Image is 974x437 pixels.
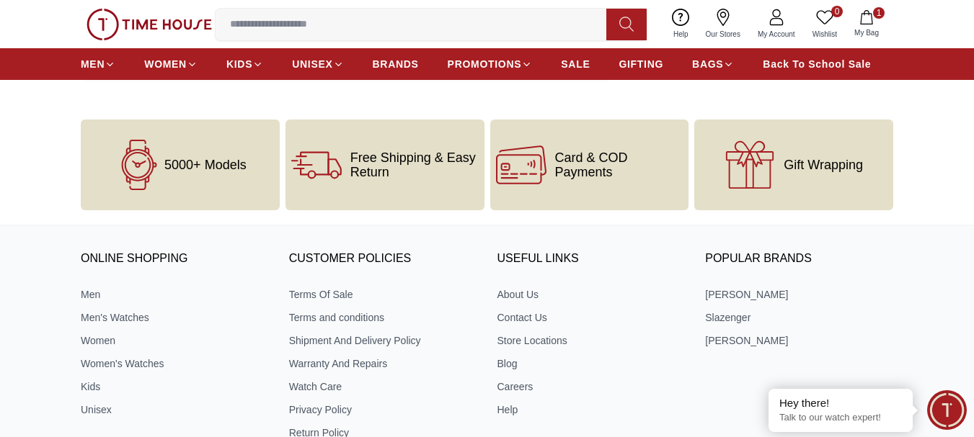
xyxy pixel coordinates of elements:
[292,51,343,77] a: UNISEX
[81,51,115,77] a: MEN
[497,333,686,348] a: Store Locations
[779,412,902,424] p: Talk to our watch expert!
[705,310,893,325] a: Slazenger
[692,51,734,77] a: BAGS
[700,29,746,40] span: Our Stores
[692,57,723,71] span: BAGS
[668,29,694,40] span: Help
[81,333,269,348] a: Women
[226,57,252,71] span: KIDS
[81,402,269,417] a: Unisex
[807,29,843,40] span: Wishlist
[289,287,477,302] a: Terms Of Sale
[752,29,801,40] span: My Account
[804,6,846,42] a: 0Wishlist
[619,51,663,77] a: GIFTING
[292,57,332,71] span: UNISEX
[763,51,871,77] a: Back To School Sale
[289,379,477,394] a: Watch Care
[497,310,686,325] a: Contact Us
[81,379,269,394] a: Kids
[705,333,893,348] a: [PERSON_NAME]
[289,333,477,348] a: Shipment And Delivery Policy
[289,356,477,371] a: Warranty And Repairs
[87,9,212,40] img: ...
[81,310,269,325] a: Men's Watches
[81,248,269,270] h3: ONLINE SHOPPING
[289,402,477,417] a: Privacy Policy
[350,150,479,179] span: Free Shipping & Easy Return
[619,57,663,71] span: GIFTING
[497,248,686,270] h3: USEFUL LINKS
[497,402,686,417] a: Help
[846,7,887,41] button: 1My Bag
[164,158,247,172] span: 5000+ Models
[497,356,686,371] a: Blog
[226,51,263,77] a: KIDS
[144,57,187,71] span: WOMEN
[81,356,269,371] a: Women's Watches
[448,51,533,77] a: PROMOTIONS
[849,27,885,38] span: My Bag
[561,51,590,77] a: SALE
[373,51,419,77] a: BRANDS
[555,150,683,179] span: Card & COD Payments
[497,379,686,394] a: Careers
[448,57,522,71] span: PROMOTIONS
[289,248,477,270] h3: CUSTOMER POLICIES
[831,6,843,17] span: 0
[289,310,477,325] a: Terms and conditions
[81,57,105,71] span: MEN
[373,57,419,71] span: BRANDS
[561,57,590,71] span: SALE
[705,287,893,302] a: [PERSON_NAME]
[873,7,885,19] span: 1
[144,51,198,77] a: WOMEN
[784,158,863,172] span: Gift Wrapping
[779,396,902,410] div: Hey there!
[763,57,871,71] span: Back To School Sale
[665,6,697,42] a: Help
[81,287,269,302] a: Men
[705,248,893,270] h3: Popular Brands
[697,6,749,42] a: Our Stores
[927,390,967,430] div: Chat Widget
[497,287,686,302] a: About Us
